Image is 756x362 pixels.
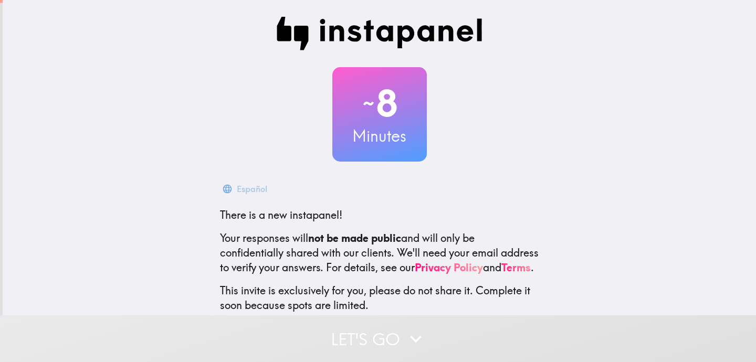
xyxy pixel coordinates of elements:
p: This invite is exclusively for you, please do not share it. Complete it soon because spots are li... [220,283,539,313]
button: Español [220,178,271,199]
span: There is a new instapanel! [220,208,342,221]
p: Your responses will and will only be confidentially shared with our clients. We'll need your emai... [220,231,539,275]
h2: 8 [332,82,427,125]
div: Español [237,182,267,196]
img: Instapanel [277,17,482,50]
a: Terms [501,261,531,274]
b: not be made public [308,231,401,244]
h3: Minutes [332,125,427,147]
span: ~ [361,88,376,119]
a: Privacy Policy [415,261,483,274]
